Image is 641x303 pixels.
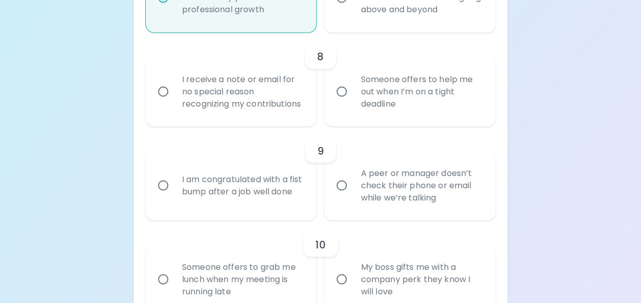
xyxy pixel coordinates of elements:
[146,126,495,220] div: choice-group-check
[174,61,311,122] div: I receive a note or email for no special reason recognizing my contributions
[317,142,324,159] h6: 9
[352,155,490,216] div: A peer or manager doesn’t check their phone or email while we’re talking
[317,48,324,65] h6: 8
[174,161,311,210] div: I am congratulated with a fist bump after a job well done
[352,61,490,122] div: Someone offers to help me out when I’m on a tight deadline
[146,32,495,126] div: choice-group-check
[315,236,325,252] h6: 10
